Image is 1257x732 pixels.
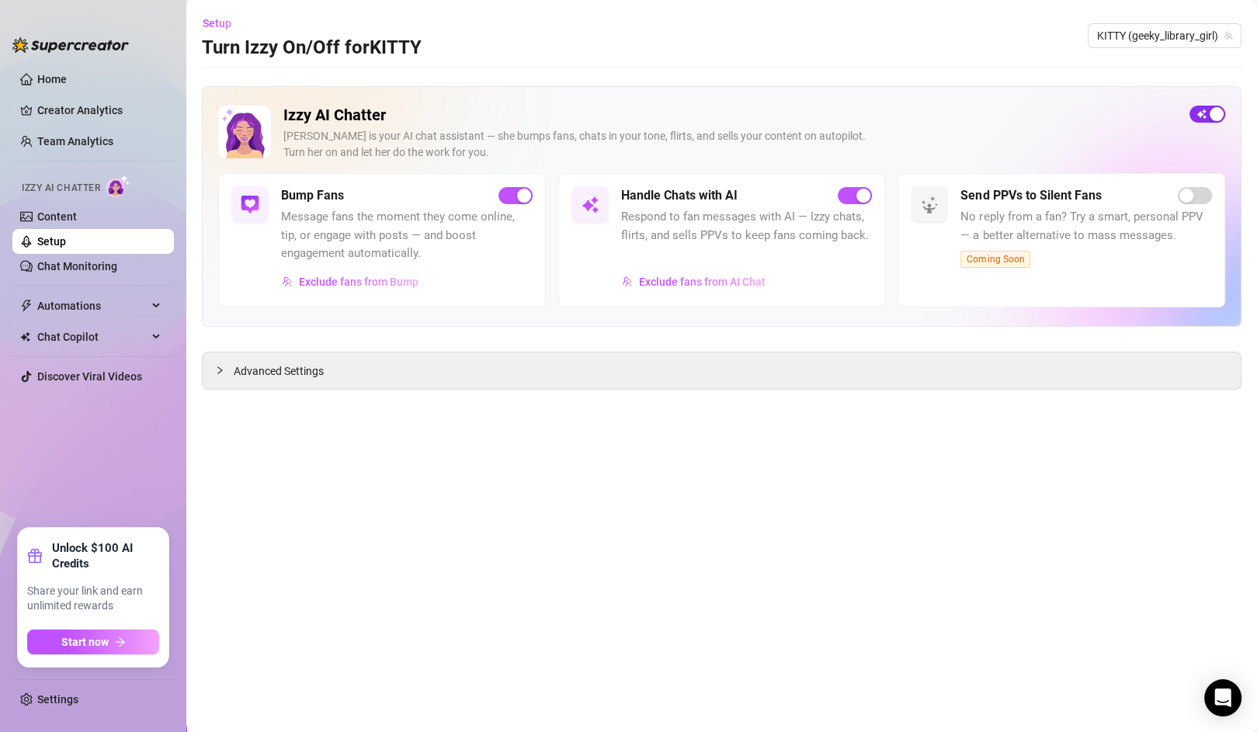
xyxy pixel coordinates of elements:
[218,106,271,158] img: Izzy AI Chatter
[27,548,43,564] span: gift
[202,36,422,61] h3: Turn Izzy On/Off for KITTY
[202,11,244,36] button: Setup
[37,260,117,272] a: Chat Monitoring
[37,293,148,318] span: Automations
[960,251,1030,268] span: Coming Soon
[299,276,418,288] span: Exclude fans from Bump
[37,98,161,123] a: Creator Analytics
[1204,679,1241,716] div: Open Intercom Messenger
[1097,24,1232,47] span: KITTY (geeky_library_girl)
[920,196,939,214] img: svg%3e
[621,269,766,294] button: Exclude fans from AI Chat
[22,181,100,196] span: Izzy AI Chatter
[61,636,109,648] span: Start now
[281,208,533,263] span: Message fans the moment they come online, tip, or engage with posts — and boost engagement automa...
[581,196,599,214] img: svg%3e
[37,73,67,85] a: Home
[215,366,224,375] span: collapsed
[621,208,873,245] span: Respond to fan messages with AI — Izzy chats, flirts, and sells PPVs to keep fans coming back.
[27,584,159,614] span: Share your link and earn unlimited rewards
[37,210,77,223] a: Content
[282,276,293,287] img: svg%3e
[639,276,766,288] span: Exclude fans from AI Chat
[281,186,344,205] h5: Bump Fans
[234,363,324,380] span: Advanced Settings
[20,331,30,342] img: Chat Copilot
[37,135,113,147] a: Team Analytics
[283,106,1177,125] h2: Izzy AI Chatter
[37,693,78,706] a: Settings
[281,269,419,294] button: Exclude fans from Bump
[12,37,129,53] img: logo-BBDzfeDw.svg
[115,637,126,647] span: arrow-right
[27,630,159,654] button: Start nowarrow-right
[203,17,231,29] span: Setup
[52,540,159,571] strong: Unlock $100 AI Credits
[106,175,130,197] img: AI Chatter
[960,186,1101,205] h5: Send PPVs to Silent Fans
[241,196,259,214] img: svg%3e
[37,324,148,349] span: Chat Copilot
[621,186,738,205] h5: Handle Chats with AI
[37,235,66,248] a: Setup
[215,362,234,379] div: collapsed
[960,208,1212,245] span: No reply from a fan? Try a smart, personal PPV — a better alternative to mass messages.
[37,370,142,383] a: Discover Viral Videos
[283,128,1177,161] div: [PERSON_NAME] is your AI chat assistant — she bumps fans, chats in your tone, flirts, and sells y...
[622,276,633,287] img: svg%3e
[20,300,33,312] span: thunderbolt
[1224,31,1233,40] span: team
